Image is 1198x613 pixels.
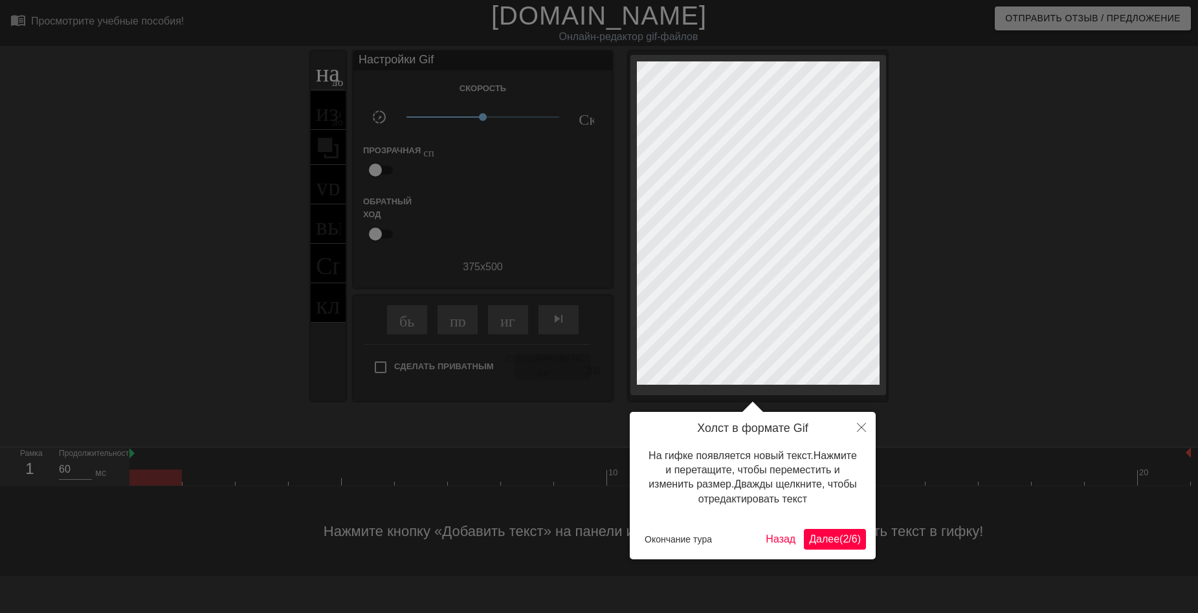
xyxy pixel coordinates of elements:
[639,422,866,436] h4: Холст в формате Gif
[809,533,839,544] ya-tr-span: Далее
[766,533,795,544] ya-tr-span: Назад
[698,479,857,504] ya-tr-span: Дважды щелкните, чтобы отредактировать текст
[858,533,861,544] ya-tr-span: )
[639,530,717,549] button: Окончание тура
[839,533,843,544] ya-tr-span: (
[843,533,849,544] ya-tr-span: 2
[760,529,801,550] button: Назад
[649,450,857,490] ya-tr-span: Нажмите и перетащите, чтобы переместить и изменить размер.
[804,529,866,550] button: Далее
[849,533,851,544] ya-tr-span: /
[852,533,858,544] ya-tr-span: 6
[847,412,876,442] button: Закрыть
[649,450,814,461] ya-tr-span: На гифке появляется новый текст.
